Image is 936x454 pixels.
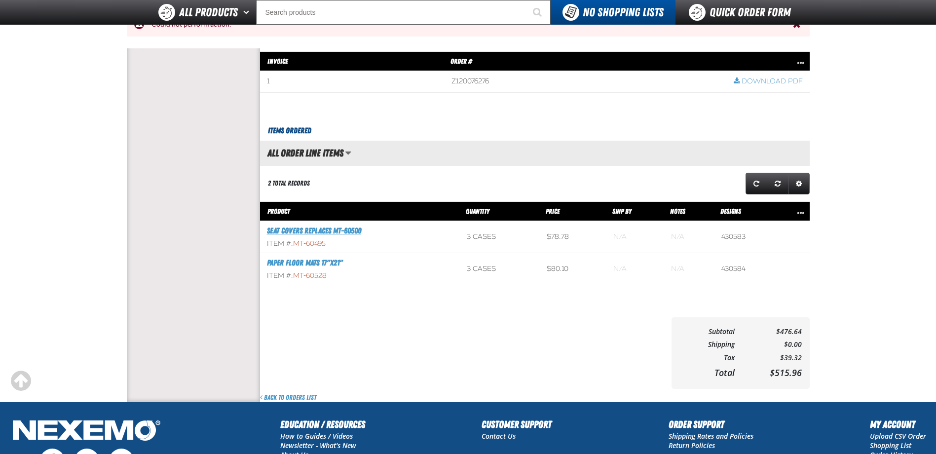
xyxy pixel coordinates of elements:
td: 3 cases [460,253,539,285]
td: Subtotal [679,325,735,339]
span: Invoice [267,57,288,65]
th: Row actions [785,201,810,221]
div: 2 total records [268,179,310,188]
h2: Education / Resources [280,417,365,432]
span: $515.96 [770,367,802,378]
td: Blank [664,221,714,253]
td: $476.64 [735,325,801,339]
a: Shipping Rates and Policies [669,431,753,441]
a: Seat Covers replaces mt-60500 [267,226,361,235]
a: Contact Us [482,431,516,441]
a: Expand or Collapse Grid Settings [788,173,810,194]
div: Item #: [267,239,453,249]
td: 1 [260,71,445,93]
td: 430583 [714,221,785,253]
a: Back to Orders List [260,393,316,402]
td: Shipping [679,338,735,351]
td: $39.32 [735,351,801,365]
th: Row actions [727,51,810,71]
h2: Order Support [669,417,753,432]
span: Quantity [466,207,489,215]
td: Blank [664,253,714,285]
img: Nexemo Logo [10,417,163,446]
div: Scroll to the top [10,370,32,392]
td: $0.00 [735,338,801,351]
a: Return Policies [669,441,715,450]
td: Blank [606,253,664,285]
h2: All Order Line Items [260,148,343,158]
span: MT-60528 [293,271,327,280]
span: No Shopping Lists [583,5,664,19]
a: Download PDF row action [734,77,803,86]
span: Designs [720,207,741,215]
a: How to Guides / Videos [280,431,353,441]
span: MT-60495 [293,239,326,248]
h2: Customer Support [482,417,552,432]
td: Blank [606,221,664,253]
a: Shopping List [870,441,911,450]
span: Order # [450,57,472,65]
a: Refresh grid action [746,173,767,194]
a: Paper Floor Mats 17"x21" [267,258,342,267]
td: Z120076276 [445,71,727,93]
a: Reset grid action [767,173,788,194]
td: 430584 [714,253,785,285]
span: Notes [670,207,685,215]
h3: Items Ordered [260,125,810,137]
td: $80.10 [540,253,606,285]
td: 3 cases [460,221,539,253]
div: Item #: [267,271,453,281]
td: Total [679,365,735,380]
span: All Products [179,3,238,21]
a: Newsletter - What's New [280,441,356,450]
h2: My Account [870,417,926,432]
button: Manage grid views. Current view is All Order Line Items [345,145,351,161]
td: $78.78 [540,221,606,253]
td: Tax [679,351,735,365]
a: Upload CSV Order [870,431,926,441]
span: Price [546,207,560,215]
span: Product [267,207,290,215]
span: Ship By [612,207,632,215]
